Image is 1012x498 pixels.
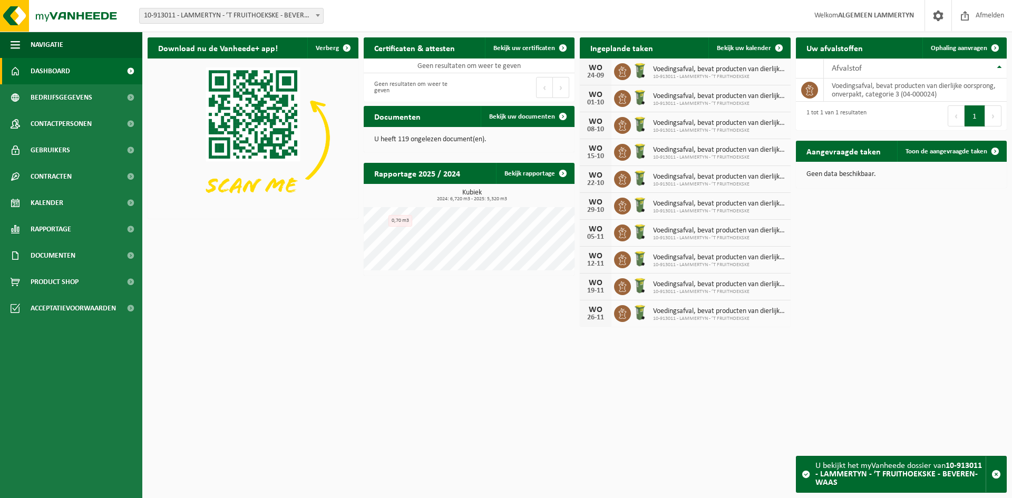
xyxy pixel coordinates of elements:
span: Voedingsafval, bevat producten van dierlijke oorsprong, onverpakt, categorie 3 [653,280,785,289]
h2: Documenten [364,106,431,126]
span: 10-913011 - LAMMERTYN - ’T FRUITHOEKSKE - BEVEREN-WAAS [140,8,323,23]
img: WB-0140-HPE-GN-50 [631,304,649,321]
a: Bekijk uw documenten [481,106,573,127]
span: 10-913011 - LAMMERTYN - ’T FRUITHOEKSKE [653,235,785,241]
span: Documenten [31,242,75,269]
img: WB-0140-HPE-GN-50 [631,223,649,241]
img: WB-0140-HPE-GN-50 [631,62,649,80]
span: Verberg [316,45,339,52]
div: 19-11 [585,287,606,295]
span: 10-913011 - LAMMERTYN - ’T FRUITHOEKSKE [653,128,785,134]
div: 29-10 [585,207,606,214]
div: WO [585,279,606,287]
span: 10-913011 - LAMMERTYN - ’T FRUITHOEKSKE [653,101,785,107]
img: WB-0140-HPE-GN-50 [631,250,649,268]
h2: Uw afvalstoffen [796,37,873,58]
div: 24-09 [585,72,606,80]
div: 22-10 [585,180,606,187]
span: 10-913011 - LAMMERTYN - ’T FRUITHOEKSKE - BEVEREN-WAAS [139,8,324,24]
img: WB-0140-HPE-GN-50 [631,169,649,187]
span: Voedingsafval, bevat producten van dierlijke oorsprong, onverpakt, categorie 3 [653,92,785,101]
span: Contracten [31,163,72,190]
div: U bekijkt het myVanheede dossier van [815,456,986,492]
h2: Download nu de Vanheede+ app! [148,37,288,58]
div: Geen resultaten om weer te geven [369,76,464,99]
button: Verberg [307,37,357,58]
div: 12-11 [585,260,606,268]
span: Voedingsafval, bevat producten van dierlijke oorsprong, onverpakt, categorie 3 [653,65,785,74]
button: Previous [536,77,553,98]
span: 10-913011 - LAMMERTYN - ’T FRUITHOEKSKE [653,316,785,322]
div: WO [585,144,606,153]
span: 10-913011 - LAMMERTYN - ’T FRUITHOEKSKE [653,262,785,268]
img: WB-0140-HPE-GN-50 [631,277,649,295]
button: 1 [965,105,985,126]
span: 10-913011 - LAMMERTYN - ’T FRUITHOEKSKE [653,74,785,80]
span: Bedrijfsgegevens [31,84,92,111]
strong: 10-913011 - LAMMERTYN - ’T FRUITHOEKSKE - BEVEREN-WAAS [815,462,982,487]
div: 08-10 [585,126,606,133]
td: voedingsafval, bevat producten van dierlijke oorsprong, onverpakt, categorie 3 (04-000024) [824,79,1007,102]
span: Afvalstof [832,64,862,73]
span: 10-913011 - LAMMERTYN - ’T FRUITHOEKSKE [653,154,785,161]
a: Bekijk uw certificaten [485,37,573,58]
span: Voedingsafval, bevat producten van dierlijke oorsprong, onverpakt, categorie 3 [653,119,785,128]
div: 26-11 [585,314,606,321]
span: Voedingsafval, bevat producten van dierlijke oorsprong, onverpakt, categorie 3 [653,173,785,181]
h2: Certificaten & attesten [364,37,465,58]
div: WO [585,306,606,314]
button: Next [553,77,569,98]
div: WO [585,64,606,72]
div: 15-10 [585,153,606,160]
div: WO [585,198,606,207]
h2: Rapportage 2025 / 2024 [364,163,471,183]
h3: Kubiek [369,189,575,202]
img: Download de VHEPlus App [148,58,358,217]
h2: Ingeplande taken [580,37,664,58]
span: 2024: 6,720 m3 - 2025: 5,320 m3 [369,197,575,202]
span: Kalender [31,190,63,216]
span: Contactpersonen [31,111,92,137]
div: WO [585,91,606,99]
div: WO [585,171,606,180]
span: Ophaling aanvragen [931,45,987,52]
button: Next [985,105,1001,126]
div: WO [585,118,606,126]
p: U heeft 119 ongelezen document(en). [374,136,564,143]
span: Bekijk uw certificaten [493,45,555,52]
button: Previous [948,105,965,126]
span: Product Shop [31,269,79,295]
td: Geen resultaten om weer te geven [364,58,575,73]
span: Voedingsafval, bevat producten van dierlijke oorsprong, onverpakt, categorie 3 [653,146,785,154]
h2: Aangevraagde taken [796,141,891,161]
a: Bekijk rapportage [496,163,573,184]
div: 05-11 [585,233,606,241]
span: 10-913011 - LAMMERTYN - ’T FRUITHOEKSKE [653,181,785,188]
span: Navigatie [31,32,63,58]
span: Voedingsafval, bevat producten van dierlijke oorsprong, onverpakt, categorie 3 [653,227,785,235]
strong: ALGEMEEN LAMMERTYN [838,12,914,19]
div: WO [585,252,606,260]
iframe: chat widget [5,475,176,498]
span: Gebruikers [31,137,70,163]
span: Dashboard [31,58,70,84]
img: WB-0140-HPE-GN-50 [631,196,649,214]
img: WB-0140-HPE-GN-50 [631,115,649,133]
div: 01-10 [585,99,606,106]
a: Bekijk uw kalender [708,37,790,58]
div: WO [585,225,606,233]
div: 1 tot 1 van 1 resultaten [801,104,867,128]
img: WB-0140-HPE-GN-50 [631,89,649,106]
a: Toon de aangevraagde taken [897,141,1006,162]
span: 10-913011 - LAMMERTYN - ’T FRUITHOEKSKE [653,289,785,295]
span: 10-913011 - LAMMERTYN - ’T FRUITHOEKSKE [653,208,785,214]
span: Bekijk uw documenten [489,113,555,120]
span: Toon de aangevraagde taken [906,148,987,155]
span: Voedingsafval, bevat producten van dierlijke oorsprong, onverpakt, categorie 3 [653,307,785,316]
p: Geen data beschikbaar. [806,171,996,178]
span: Rapportage [31,216,71,242]
span: Voedingsafval, bevat producten van dierlijke oorsprong, onverpakt, categorie 3 [653,200,785,208]
span: Voedingsafval, bevat producten van dierlijke oorsprong, onverpakt, categorie 3 [653,253,785,262]
img: WB-0140-HPE-GN-50 [631,142,649,160]
div: 0,70 m3 [388,215,412,227]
